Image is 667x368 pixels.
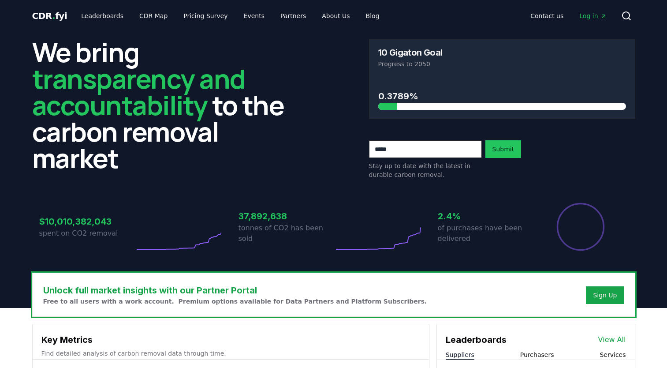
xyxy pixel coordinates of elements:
[523,8,570,24] a: Contact us
[598,334,626,345] a: View All
[238,223,334,244] p: tonnes of CO2 has been sold
[32,10,67,22] a: CDR.fyi
[238,210,334,223] h3: 37,892,638
[446,350,474,359] button: Suppliers
[32,60,245,123] span: transparency and accountability
[237,8,272,24] a: Events
[586,286,624,304] button: Sign Up
[485,140,522,158] button: Submit
[43,297,427,306] p: Free to all users with a work account. Premium options available for Data Partners and Platform S...
[438,223,533,244] p: of purchases have been delivered
[520,350,554,359] button: Purchasers
[74,8,130,24] a: Leaderboards
[32,11,67,21] span: CDR fyi
[32,39,298,171] h2: We bring to the carbon removal market
[41,333,420,346] h3: Key Metrics
[43,284,427,297] h3: Unlock full market insights with our Partner Portal
[378,90,626,103] h3: 0.3789%
[378,48,443,57] h3: 10 Gigaton Goal
[523,8,614,24] nav: Main
[39,215,134,228] h3: $10,010,382,043
[41,349,420,358] p: Find detailed analysis of carbon removal data through time.
[359,8,387,24] a: Blog
[132,8,175,24] a: CDR Map
[438,210,533,223] h3: 2.4%
[579,11,607,20] span: Log in
[593,291,617,300] a: Sign Up
[556,202,605,252] div: Percentage of sales delivered
[273,8,313,24] a: Partners
[378,60,626,68] p: Progress to 2050
[446,333,507,346] h3: Leaderboards
[176,8,235,24] a: Pricing Survey
[369,161,482,179] p: Stay up to date with the latest in durable carbon removal.
[39,228,134,239] p: spent on CO2 removal
[572,8,614,24] a: Log in
[600,350,626,359] button: Services
[52,11,55,21] span: .
[74,8,386,24] nav: Main
[315,8,357,24] a: About Us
